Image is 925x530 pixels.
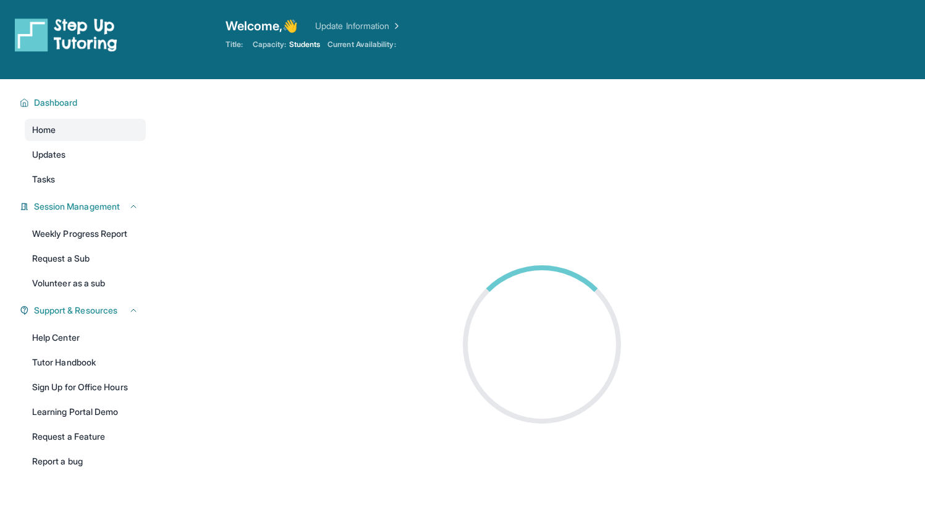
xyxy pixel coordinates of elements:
[32,124,56,136] span: Home
[315,20,402,32] a: Update Information
[389,20,402,32] img: Chevron Right
[29,200,138,213] button: Session Management
[253,40,287,49] span: Capacity:
[289,40,321,49] span: Students
[25,247,146,270] a: Request a Sub
[25,376,146,398] a: Sign Up for Office Hours
[25,119,146,141] a: Home
[25,401,146,423] a: Learning Portal Demo
[34,96,78,109] span: Dashboard
[25,223,146,245] a: Weekly Progress Report
[25,327,146,349] a: Help Center
[25,168,146,190] a: Tasks
[32,173,55,186] span: Tasks
[226,40,243,49] span: Title:
[327,40,395,49] span: Current Availability:
[29,96,138,109] button: Dashboard
[25,143,146,166] a: Updates
[29,304,138,317] button: Support & Resources
[25,351,146,374] a: Tutor Handbook
[25,425,146,448] a: Request a Feature
[25,272,146,294] a: Volunteer as a sub
[226,17,298,35] span: Welcome, 👋
[34,200,120,213] span: Session Management
[25,450,146,472] a: Report a bug
[32,148,66,161] span: Updates
[15,17,117,52] img: logo
[34,304,117,317] span: Support & Resources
